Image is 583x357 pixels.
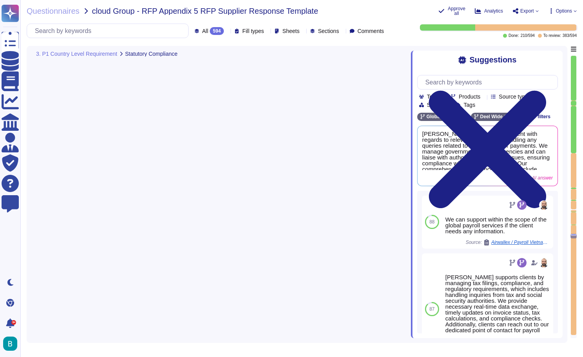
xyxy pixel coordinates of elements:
[210,27,224,35] div: 594
[92,7,318,15] span: cloud Group - RFP Appendix 5 RFP Supplier Response Template
[282,28,300,34] span: Sheets
[358,28,384,34] span: Comments
[31,24,188,38] input: Search by keywords
[539,200,548,210] img: user
[429,307,434,311] span: 87
[3,337,17,351] img: user
[484,9,503,13] span: Analytics
[509,34,519,38] span: Done:
[27,7,80,15] span: Questionnaires
[520,9,534,13] span: Export
[429,220,434,224] span: 88
[318,28,339,34] span: Sections
[11,320,16,325] div: 9+
[438,6,465,16] button: Approve all
[202,28,209,34] span: All
[539,258,548,267] img: user
[521,34,535,38] span: 210 / 594
[563,34,577,38] span: 383 / 594
[421,75,558,89] input: Search by keywords
[543,34,561,38] span: To review:
[242,28,264,34] span: Fill types
[556,9,572,13] span: Options
[448,6,465,16] span: Approve all
[475,8,503,14] button: Analytics
[445,274,550,351] div: [PERSON_NAME] supports clients by managing tax filings, compliance, and regulatory requirements, ...
[2,335,23,352] button: user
